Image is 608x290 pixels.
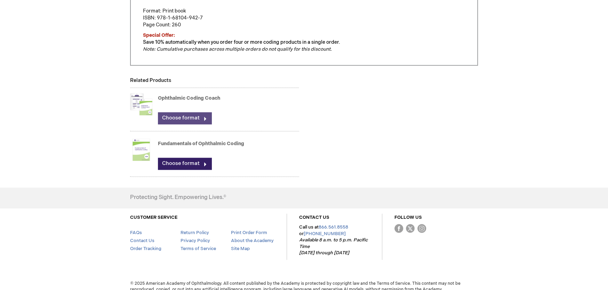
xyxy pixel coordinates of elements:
[231,238,274,243] a: About the Academy
[130,230,142,235] a: FAQs
[304,231,346,237] a: [PHONE_NUMBER]
[181,238,210,243] a: Privacy Policy
[181,246,216,251] a: Terms of Service
[130,194,226,201] h4: Protecting Sight. Empowering Lives.®
[299,224,370,256] p: Call us at or
[130,136,152,164] img: Fundamentals of Ophthalmic Coding
[158,95,220,101] a: Ophthalmic Coding Coach
[143,32,175,38] span: Special Offer:
[130,90,152,118] img: Ophthalmic Coding Coach
[143,46,332,52] em: Note: Cumulative purchases across multiple orders do not qualify for this discount.
[130,238,154,243] a: Contact Us
[158,158,211,169] a: Choose format
[130,246,161,251] a: Order Tracking
[143,39,340,45] span: Save 10% automatically when you order four or more coding products in a single order.
[406,224,415,233] img: Twitter
[299,215,329,220] a: CONTACT US
[319,224,348,230] a: 866.561.8558
[394,224,403,233] img: Facebook
[231,246,250,251] a: Site Map
[130,77,171,83] strong: Related Products
[158,141,244,147] a: Fundamentals of Ophthalmic Coding
[231,230,267,235] a: Print Order Form
[143,8,465,28] p: Format: Print book ISBN: 978-1-68104-942-7 Page Count: 260
[181,230,209,235] a: Return Policy
[417,224,426,233] img: instagram
[299,237,368,256] em: Available 8 a.m. to 5 p.m. Pacific Time [DATE] through [DATE]
[394,215,422,220] a: FOLLOW US
[130,215,177,220] a: CUSTOMER SERVICE
[158,112,211,124] a: Choose format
